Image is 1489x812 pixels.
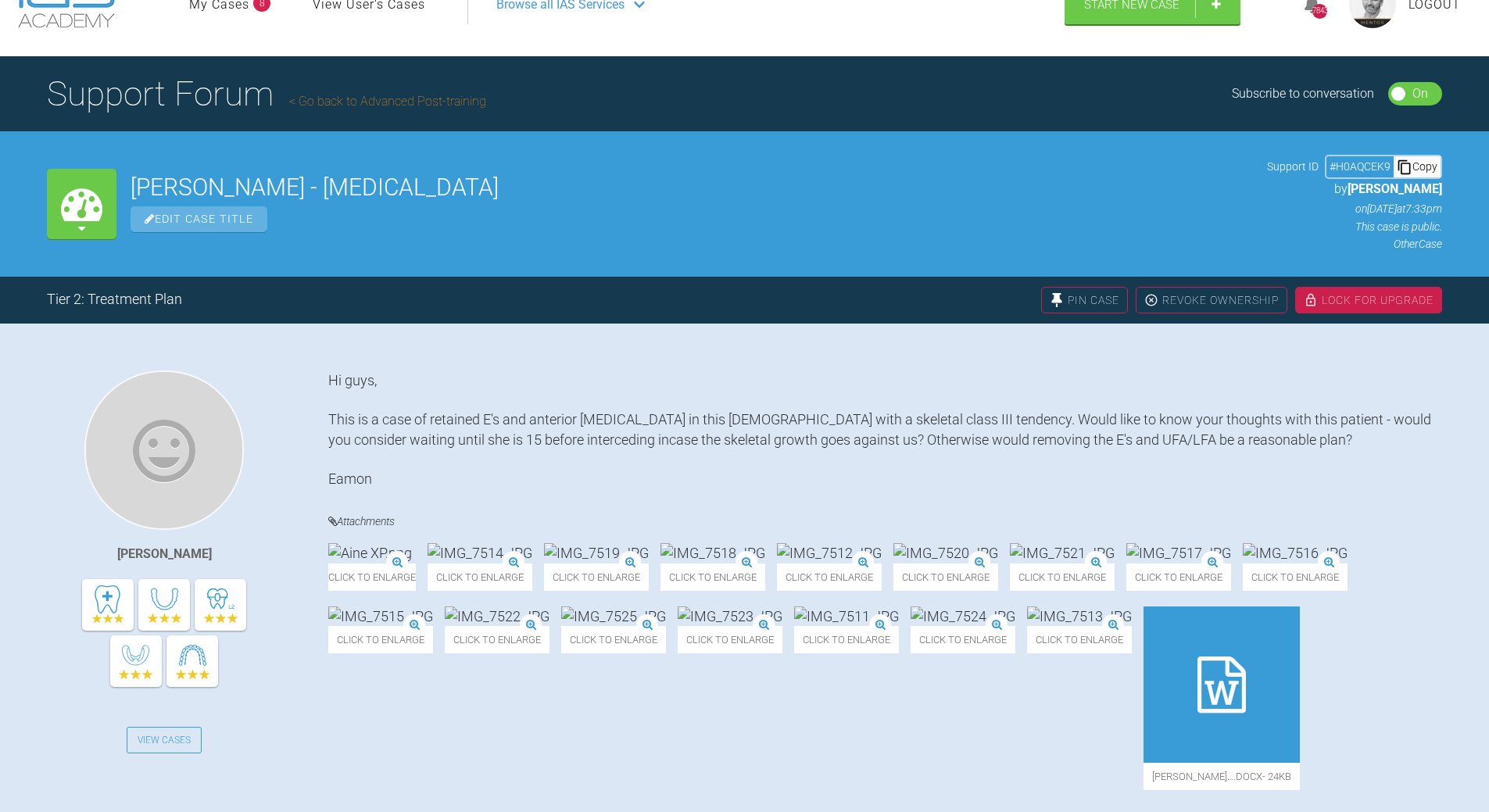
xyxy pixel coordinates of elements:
img: IMG_7521.JPG [1010,543,1115,563]
span: Support ID [1267,158,1319,175]
p: on [DATE] at 7:33pm [1267,200,1442,217]
span: Click to enlarge [777,563,882,591]
span: Click to enlarge [1027,626,1132,653]
div: Subscribe to conversation [1232,84,1374,104]
span: [PERSON_NAME]….docx - 24KB [1144,763,1300,790]
span: Click to enlarge [544,563,649,591]
div: # H0AQCEK9 [1326,158,1394,175]
img: close.456c75e0.svg [1144,293,1158,307]
div: Tier 2: Treatment Plan [47,288,182,311]
img: IMG_7523.JPG [678,606,782,626]
span: Click to enlarge [911,626,1015,653]
span: Click to enlarge [1243,563,1348,591]
div: On [1412,84,1428,104]
img: IMG_7522.JPG [445,606,549,626]
img: IMG_7512.JPG [777,543,882,563]
div: Revoke Ownership [1136,287,1287,313]
div: 7843 [1312,4,1327,19]
div: Hi guys, This is a case of retained E's and anterior [MEDICAL_DATA] in this [DEMOGRAPHIC_DATA] wi... [328,370,1442,488]
img: IMG_7515.JPG [328,606,433,626]
p: by [1267,179,1442,199]
span: Click to enlarge [1010,563,1115,591]
span: Click to enlarge [328,563,416,591]
img: IMG_7525.JPG [561,606,666,626]
img: Eamon OReilly [84,370,244,530]
p: Other Case [1267,235,1442,252]
img: pin.fff216dc.svg [1050,293,1064,307]
span: Click to enlarge [660,563,765,591]
img: IMG_7513.JPG [1027,606,1132,626]
span: Click to enlarge [1126,563,1231,591]
div: Lock For Upgrade [1295,287,1442,313]
div: Pin Case [1041,287,1128,313]
img: IMG_7516.JPG [1243,543,1348,563]
img: Aine XP.png [328,543,412,563]
img: IMG_7514.JPG [428,543,532,563]
a: View Cases [127,727,202,753]
div: Copy [1394,156,1441,177]
span: Click to enlarge [428,563,532,591]
span: [PERSON_NAME] [1348,181,1442,196]
span: Click to enlarge [445,626,549,653]
a: Go back to Advanced Post-training [289,94,486,109]
span: Edit Case Title [131,206,267,232]
h4: Attachments [328,512,1442,531]
span: Click to enlarge [561,626,666,653]
img: lock.6dc949b6.svg [1304,293,1318,307]
h2: [PERSON_NAME] - [MEDICAL_DATA] [131,176,1253,199]
img: IMG_7511.JPG [794,606,899,626]
span: Click to enlarge [893,563,998,591]
img: IMG_7520.JPG [893,543,998,563]
img: IMG_7518.JPG [660,543,765,563]
p: This case is public. [1267,218,1442,235]
span: Click to enlarge [328,626,433,653]
img: IMG_7517.JPG [1126,543,1231,563]
h1: Support Forum [47,66,486,121]
img: IMG_7519.JPG [544,543,649,563]
span: Click to enlarge [678,626,782,653]
div: [PERSON_NAME] [117,544,212,564]
span: Click to enlarge [794,626,899,653]
img: IMG_7524.JPG [911,606,1015,626]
